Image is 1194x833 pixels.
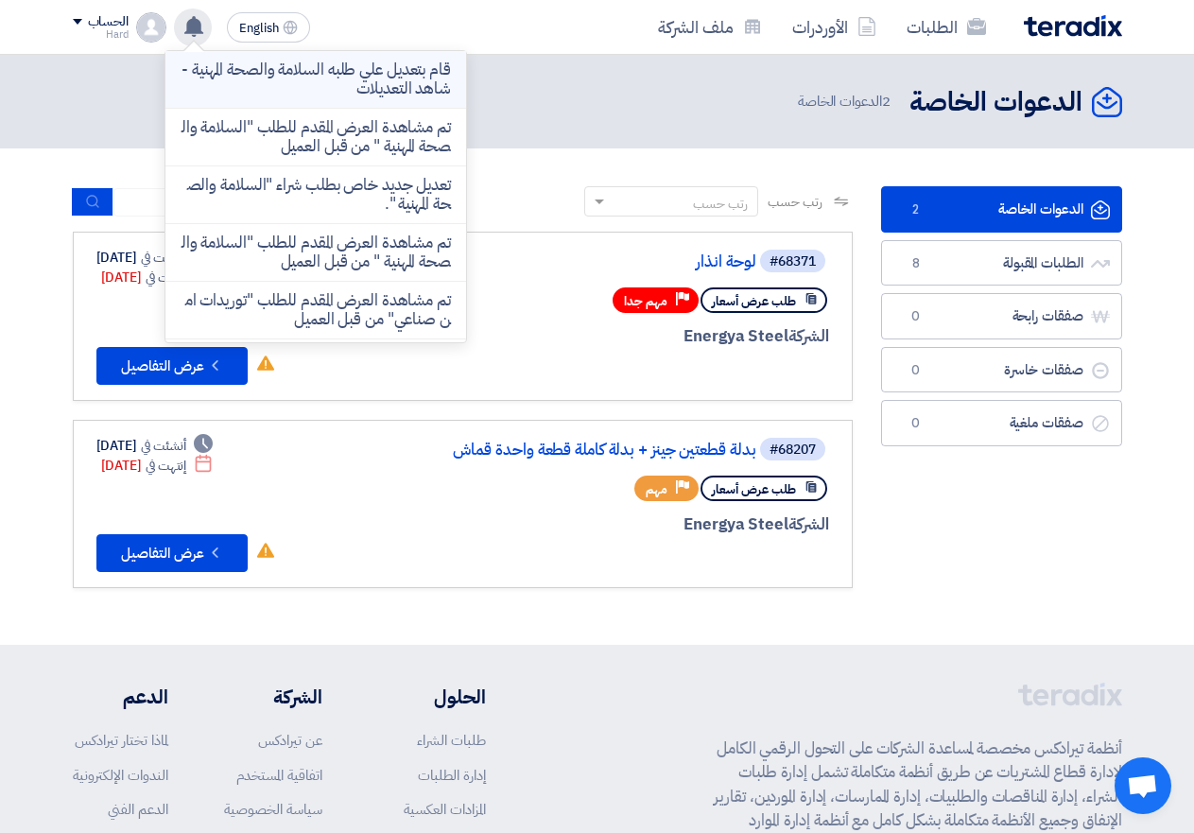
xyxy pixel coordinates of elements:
span: أنشئت في [141,248,186,268]
a: الندوات الإلكترونية [73,765,168,786]
li: الحلول [379,683,486,711]
div: [DATE] [96,436,214,456]
div: #68371 [770,255,816,269]
span: الشركة [788,512,829,536]
a: الأوردرات [777,5,891,49]
div: [DATE] [101,268,214,287]
a: الدعم الفني [108,799,168,820]
img: Teradix logo [1024,15,1122,37]
span: الشركة [788,324,829,348]
img: profile_test.png [136,12,166,43]
span: طلب عرض أسعار [712,292,796,310]
span: 2 [882,91,891,112]
a: الطلبات [891,5,1001,49]
button: عرض التفاصيل [96,347,248,385]
div: Energya Steel [374,324,829,349]
span: طلب عرض أسعار [712,480,796,498]
a: اتفاقية المستخدم [236,765,322,786]
button: English [227,12,310,43]
a: صفقات خاسرة0 [881,347,1122,393]
a: لوحة انذار [378,253,756,270]
h2: الدعوات الخاصة [909,84,1082,121]
a: الطلبات المقبولة8 [881,240,1122,286]
a: سياسة الخصوصية [224,799,322,820]
span: مهم جدا [624,292,667,310]
a: لماذا تختار تيرادكس [75,730,168,751]
a: بدلة قطعتين جينز + بدلة كاملة قطعة واحدة قماش [378,442,756,459]
a: صفقات ملغية0 [881,400,1122,446]
button: عرض التفاصيل [96,534,248,572]
li: الدعم [73,683,168,711]
div: [DATE] [96,248,214,268]
a: صفقات رابحة0 [881,293,1122,339]
div: Energya Steel [374,512,829,537]
a: المزادات العكسية [404,799,486,820]
span: إنتهت في [146,268,186,287]
input: ابحث بعنوان أو رقم الطلب [113,188,378,217]
a: طلبات الشراء [417,730,486,751]
p: قام بتعديل علي طلبه السلامة والصحة المهنية - شاهد التعديلات [181,61,451,98]
div: #68207 [770,443,816,457]
span: 0 [905,361,927,380]
span: إنتهت في [146,456,186,476]
span: رتب حسب [768,192,822,212]
p: تعديل جديد خاص بطلب شراء "السلامة والصحة المهنية ". [181,176,451,214]
span: 2 [905,200,927,219]
span: مهم [646,480,667,498]
p: تم مشاهدة العرض المقدم للطلب "توريدات امن صناعي" من قبل العميل [181,291,451,329]
li: الشركة [224,683,322,711]
span: الدعوات الخاصة [798,91,894,113]
span: 8 [905,254,927,273]
a: إدارة الطلبات [418,765,486,786]
p: تم مشاهدة العرض المقدم للطلب "السلامة والصحة المهنية " من قبل العميل [181,118,451,156]
div: Hard [73,29,129,40]
span: 0 [905,414,927,433]
div: رتب حسب [693,194,748,214]
a: عن تيرادكس [258,730,322,751]
a: الدعوات الخاصة2 [881,186,1122,233]
div: الحساب [88,14,129,30]
p: تم مشاهدة العرض المقدم للطلب "السلامة والصحة المهنية " من قبل العميل [181,234,451,271]
div: Open chat [1115,757,1171,814]
span: أنشئت في [141,436,186,456]
a: ملف الشركة [643,5,777,49]
span: English [239,22,279,35]
div: [DATE] [101,456,214,476]
span: 0 [905,307,927,326]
